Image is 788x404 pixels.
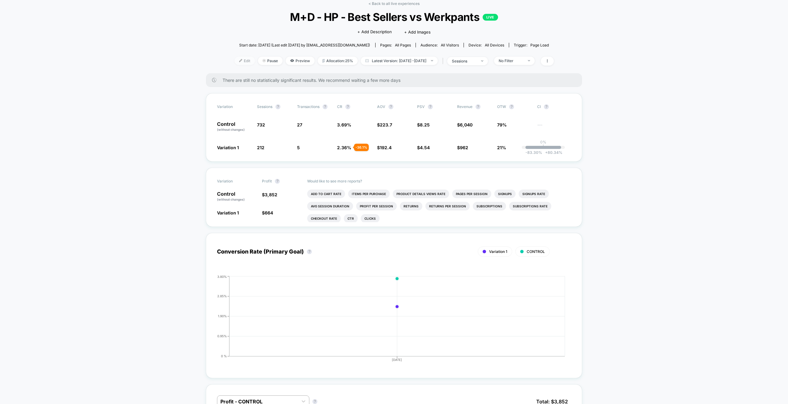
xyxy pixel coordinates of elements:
li: Pages Per Session [452,190,491,198]
span: 664 [265,210,273,215]
span: Transactions [297,104,320,109]
span: Pause [258,57,283,65]
img: rebalance [322,59,325,62]
span: 8.25 [420,122,430,127]
span: $ [457,145,468,150]
div: CONVERSION_RATE [211,275,565,367]
button: ? [307,249,312,254]
span: $ [417,122,430,127]
button: ? [428,104,433,109]
span: 3,852 [265,192,277,197]
li: Profit Per Session [356,202,397,210]
button: ? [388,104,393,109]
span: 732 [257,122,265,127]
span: $ [262,192,277,197]
span: + Add Description [357,29,392,35]
button: ? [323,104,328,109]
tspan: 2.85% [217,294,227,298]
li: Returns [400,202,422,210]
span: CI [537,104,571,109]
span: CONTROL [527,249,545,254]
span: OTW [497,104,531,109]
span: $ [417,145,430,150]
p: Control [217,191,256,202]
button: ? [312,399,317,404]
li: Clicks [361,214,380,223]
div: Trigger: [514,43,549,47]
span: Page Load [530,43,549,47]
span: + [545,150,548,155]
img: end [263,59,266,62]
span: 192.4 [380,145,392,150]
li: Signups [494,190,516,198]
span: Device: [464,43,509,47]
span: 3.69 % [337,122,351,127]
button: ? [275,179,280,184]
tspan: 1.90% [218,314,227,318]
img: end [481,60,483,62]
span: Edit [235,57,255,65]
span: --- [537,123,571,132]
a: < Back to all live experiences [368,1,420,6]
span: 27 [297,122,302,127]
p: Would like to see more reports? [307,179,571,183]
span: $ [377,122,392,127]
span: $ [457,122,472,127]
span: all devices [485,43,504,47]
p: LIVE [483,14,498,21]
span: All Visitors [441,43,459,47]
li: Signups Rate [519,190,549,198]
tspan: 0.95% [217,334,227,338]
li: Checkout Rate [307,214,341,223]
span: Latest Version: [DATE] - [DATE] [361,57,438,65]
span: 962 [460,145,468,150]
span: 80.34 % [542,150,562,155]
tspan: 0 % [221,354,227,358]
span: Variation 1 [217,210,239,215]
span: (without changes) [217,198,245,201]
span: 212 [257,145,264,150]
tspan: 3.80% [217,274,227,278]
tspan: [DATE] [392,358,402,362]
button: ? [544,104,549,109]
button: ? [476,104,480,109]
li: Subscriptions [473,202,506,210]
span: Preview [286,57,315,65]
li: Product Details Views Rate [393,190,449,198]
img: end [528,60,530,61]
span: Allocation: 25% [318,57,358,65]
img: edit [239,59,242,62]
span: M+D - HP - Best Sellers vs Werkpants [250,10,537,23]
span: CR [337,104,342,109]
button: ? [275,104,280,109]
span: PSV [417,104,425,109]
img: calendar [365,59,369,62]
span: There are still no statistically significant results. We recommend waiting a few more days [223,78,570,83]
li: Subscriptions Rate [509,202,551,210]
span: Variation 1 [489,249,507,254]
span: 79% [497,122,507,127]
p: Control [217,122,251,132]
span: 4.54 [420,145,430,150]
span: $ [262,210,273,215]
div: Audience: [420,43,459,47]
span: Profit [262,179,272,183]
span: -83.30 % [525,150,542,155]
img: end [431,60,433,61]
span: | [441,57,447,66]
span: 223.7 [380,122,392,127]
span: all pages [395,43,411,47]
span: + Add Images [404,30,431,34]
span: Start date: [DATE] (Last edit [DATE] by [EMAIL_ADDRESS][DOMAIN_NAME]) [239,43,370,47]
span: Sessions [257,104,272,109]
span: $ [377,145,392,150]
span: AOV [377,104,385,109]
div: No Filter [499,58,523,63]
li: Items Per Purchase [348,190,390,198]
span: 6,040 [460,122,472,127]
div: Pages: [380,43,411,47]
span: Variation [217,104,251,109]
li: Ctr [344,214,358,223]
span: Variation [217,179,251,184]
p: 0% [540,140,546,144]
